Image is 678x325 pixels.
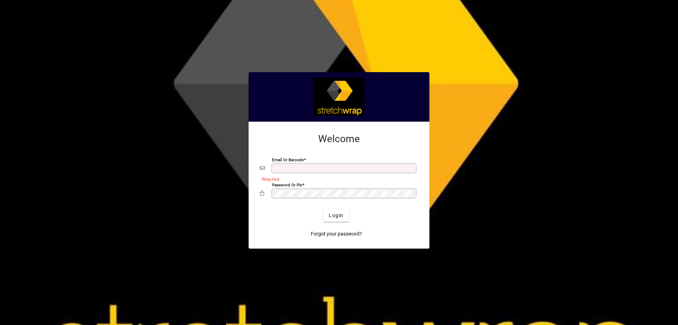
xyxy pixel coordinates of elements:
span: Login [329,212,343,219]
h2: Welcome [260,133,418,145]
mat-label: Password or Pin [272,182,302,187]
button: Login [323,209,349,222]
mat-error: Required [262,175,412,182]
a: Forgot your password? [308,227,365,240]
mat-label: Email or Barcode [272,157,304,162]
span: Forgot your password? [311,230,362,238]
